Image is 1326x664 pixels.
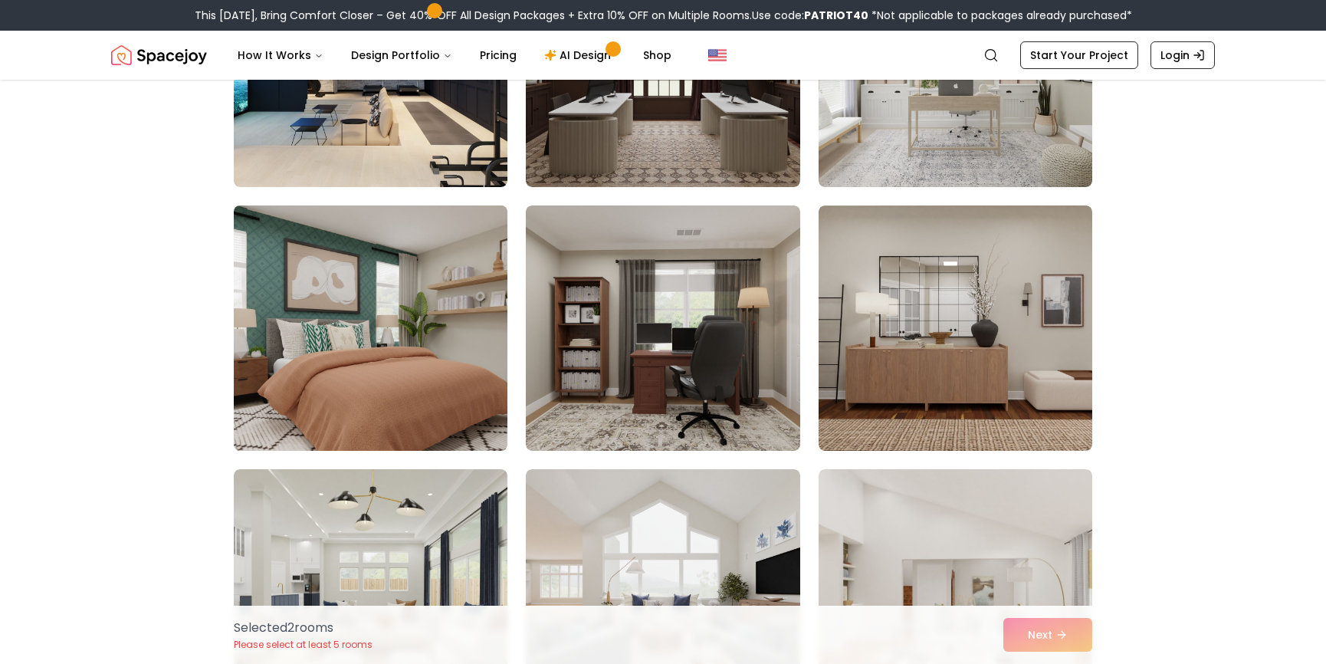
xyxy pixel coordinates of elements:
p: Please select at least 5 rooms [234,639,373,651]
span: *Not applicable to packages already purchased* [868,8,1132,23]
img: Spacejoy Logo [111,40,207,71]
span: Use code: [752,8,868,23]
button: Design Portfolio [339,40,464,71]
div: This [DATE], Bring Comfort Closer – Get 40% OFF All Design Packages + Extra 10% OFF on Multiple R... [195,8,1132,23]
img: Room room-29 [526,205,799,451]
b: PATRIOT40 [804,8,868,23]
nav: Main [225,40,684,71]
a: Login [1150,41,1215,69]
button: How It Works [225,40,336,71]
nav: Global [111,31,1215,80]
img: Room room-28 [227,199,514,457]
p: Selected 2 room s [234,619,373,637]
a: Pricing [468,40,529,71]
a: Start Your Project [1020,41,1138,69]
a: AI Design [532,40,628,71]
a: Spacejoy [111,40,207,71]
a: Shop [631,40,684,71]
img: Room room-30 [819,205,1092,451]
img: United States [708,46,727,64]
